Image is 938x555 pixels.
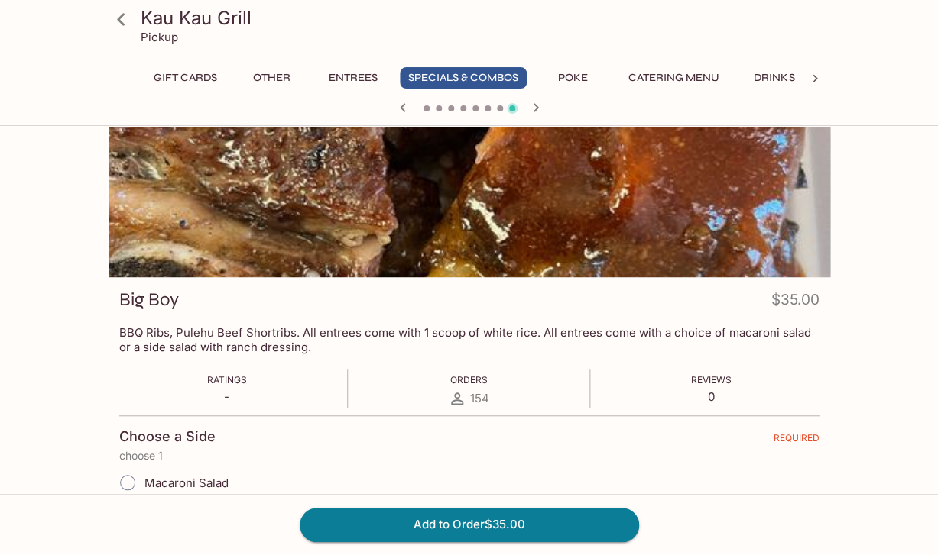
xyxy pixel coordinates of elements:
h3: Big Boy [119,288,179,311]
button: Other [238,67,307,89]
span: Reviews [690,374,731,386]
span: REQUIRED [774,432,820,450]
button: Catering Menu [620,67,728,89]
button: Specials & Combos [400,67,527,89]
h3: Kau Kau Grill [141,6,824,30]
button: Gift Cards [145,67,226,89]
p: BBQ Ribs, Pulehu Beef Shortribs. All entrees come with 1 scoop of white rice. All entrees come wi... [119,325,820,354]
h4: Choose a Side [119,428,216,445]
p: 0 [690,389,731,404]
span: Orders [450,374,487,386]
span: Macaroni Salad [144,476,229,490]
span: 154 [469,391,488,405]
p: - [207,389,247,404]
button: Entrees [319,67,388,89]
span: Ratings [207,374,247,386]
p: choose 1 [119,450,820,462]
button: Poke [539,67,608,89]
button: Drinks [740,67,809,89]
h4: $35.00 [771,288,820,318]
div: Big Boy [109,75,830,277]
button: Add to Order$35.00 [300,508,639,541]
p: Pickup [141,30,178,44]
